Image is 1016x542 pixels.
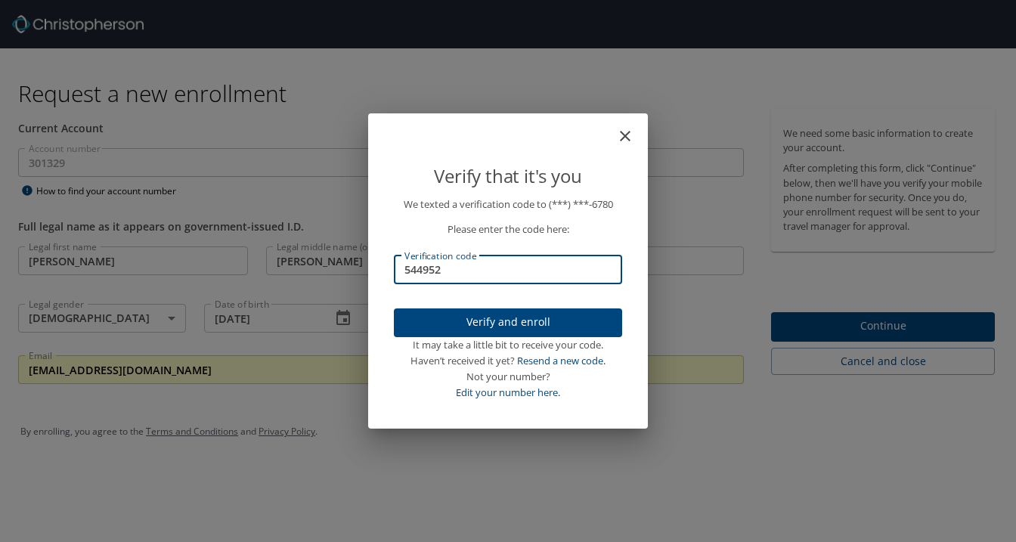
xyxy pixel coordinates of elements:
[406,313,610,332] span: Verify and enroll
[456,386,560,399] a: Edit your number here.
[394,337,622,353] div: It may take a little bit to receive your code.
[624,119,642,138] button: close
[517,354,606,367] a: Resend a new code.
[394,308,622,338] button: Verify and enroll
[394,353,622,369] div: Haven’t received it yet?
[394,221,622,237] p: Please enter the code here:
[394,197,622,212] p: We texted a verification code to (***) ***- 6780
[394,162,622,190] p: Verify that it's you
[394,369,622,385] div: Not your number?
